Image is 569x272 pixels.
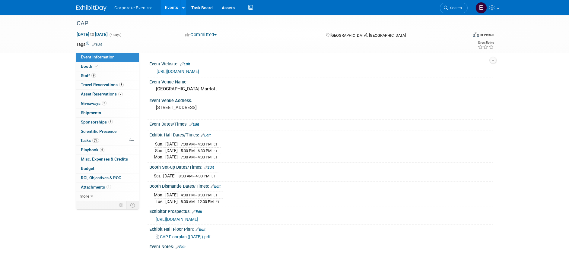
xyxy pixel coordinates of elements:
div: Event Dates/Times: [149,120,493,127]
div: Event Format [432,31,494,40]
span: Sponsorships [81,120,113,124]
span: 6 [100,148,104,152]
a: Attachments1 [76,183,139,192]
pre: [STREET_ADDRESS] [156,105,286,110]
div: Event Venue Address: [149,96,493,104]
a: Event Information [76,53,139,62]
td: Sun. [154,141,165,147]
div: Booth Set-up Dates/Times: [149,163,493,170]
div: Exhibit Hall Floor Plan: [149,225,493,233]
a: more [76,192,139,201]
span: Travel Reservations [81,82,124,87]
span: Budget [81,166,94,171]
a: Sponsorships3 [76,118,139,127]
td: [DATE] [165,147,178,154]
span: ET [214,142,218,146]
td: [DATE] [165,154,178,160]
span: 7:30 AM - 4:00 PM [181,142,211,146]
span: Playbook [81,147,104,152]
span: ROI, Objectives & ROO [81,175,121,180]
span: 5:30 PM - 6:30 PM [181,149,211,153]
span: Staff [81,73,96,78]
a: Search [440,3,468,13]
a: CAP Floorplan ([DATE]).pdf [156,234,211,239]
a: Edit [180,62,190,66]
a: Booth [76,62,139,71]
td: Mon. [154,192,165,199]
span: 5 [119,83,124,87]
a: Budget [76,164,139,173]
span: 3 [102,101,106,105]
td: [DATE] [165,192,178,199]
div: Event Rating [478,41,494,44]
a: [URL][DOMAIN_NAME] [156,217,198,222]
td: Mon. [154,154,165,160]
a: Edit [189,122,199,127]
div: Event Website: [149,59,493,67]
span: [DATE] [DATE] [76,32,108,37]
a: Scientific Presence [76,127,139,136]
img: ExhibitDay [76,5,106,11]
a: [URL][DOMAIN_NAME] [157,69,199,74]
a: Giveaways3 [76,99,139,108]
a: Edit [176,245,186,249]
td: [DATE] [165,141,178,147]
a: Asset Reservations7 [76,90,139,99]
span: Event Information [81,55,115,59]
span: Booth [81,64,99,69]
td: Sat. [154,173,163,179]
a: Edit [201,133,211,137]
span: 1 [106,185,111,189]
a: Staff9 [76,71,139,80]
td: Personalize Event Tab Strip [116,201,127,209]
div: Exhibit Hall Dates/Times: [149,130,493,138]
td: Tags [76,41,102,47]
td: Sun. [154,147,165,154]
span: Attachments [81,185,111,189]
a: Shipments [76,108,139,117]
div: Booth Dismantle Dates/Times: [149,182,493,189]
div: Event Notes: [149,242,493,250]
a: Edit [211,184,221,189]
div: [GEOGRAPHIC_DATA] Marriott [154,84,488,94]
span: 4:00 PM - 8:30 PM [181,193,211,197]
div: Exhibitor Prospectus: [149,207,493,215]
a: Edit [192,210,202,214]
span: Asset Reservations [81,92,123,96]
span: Search [448,6,462,10]
a: Edit [92,42,102,47]
span: Scientific Presence [81,129,116,134]
a: ROI, Objectives & ROO [76,174,139,183]
span: ET [214,149,218,153]
div: Event Venue Name: [149,77,493,85]
span: 9 [91,73,96,78]
a: Misc. Expenses & Credits [76,155,139,164]
span: more [80,194,89,199]
div: In-Person [480,33,494,37]
td: [DATE] [165,198,178,205]
span: ET [214,155,218,159]
a: Edit [204,165,214,170]
a: Playbook6 [76,145,139,155]
span: 3 [108,120,113,124]
td: Tue. [154,198,165,205]
span: CAP Floorplan ([DATE]).pdf [160,234,211,239]
a: Travel Reservations5 [76,80,139,89]
span: ET [211,174,215,178]
img: Emma Mitchell [475,2,487,14]
span: (4 days) [109,33,122,37]
td: Toggle Event Tabs [127,201,139,209]
a: Tasks0% [76,136,139,145]
span: 7:30 AM - 4:00 PM [181,155,211,159]
a: Edit [195,227,205,232]
span: 8:00 AM - 4:30 PM [179,174,209,178]
span: 8:00 AM - 12:00 PM [181,199,214,204]
span: Tasks [80,138,99,143]
span: 0% [92,138,99,143]
span: Giveaways [81,101,106,106]
div: CAP [75,18,459,29]
span: ET [216,200,220,204]
img: Format-Inperson.png [473,32,479,37]
span: Shipments [81,110,101,115]
td: [DATE] [163,173,176,179]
